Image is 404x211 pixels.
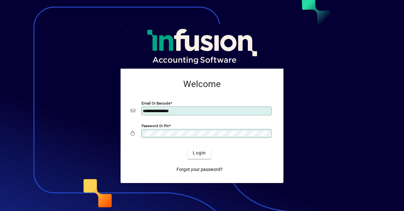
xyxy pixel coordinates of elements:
[193,150,206,156] span: Login
[188,147,211,159] button: Login
[142,123,169,128] mat-label: Password or Pin
[174,164,225,175] a: Forgot your password?
[177,166,223,173] span: Forgot your password?
[131,79,273,90] h2: Welcome
[142,101,170,105] mat-label: Email or Barcode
